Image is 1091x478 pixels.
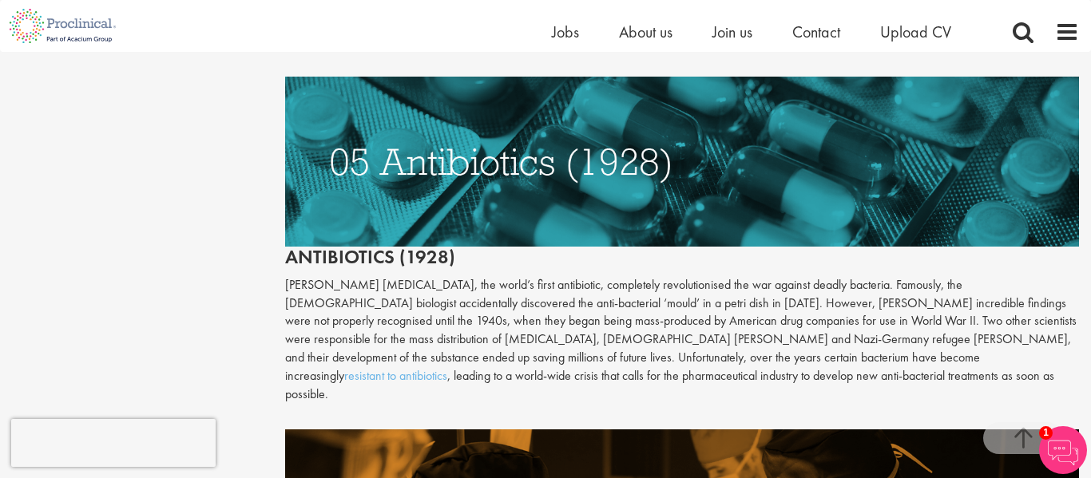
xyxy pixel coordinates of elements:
img: antibiotics [285,77,1080,247]
span: 1 [1039,426,1053,440]
a: Jobs [552,22,579,42]
h2: Antibiotics (1928) [285,77,1080,268]
a: resistant to antibiotics [344,367,447,384]
a: Contact [792,22,840,42]
iframe: reCAPTCHA [11,419,216,467]
a: Upload CV [880,22,951,42]
p: [PERSON_NAME] [MEDICAL_DATA], the world’s first antibiotic, completely revolutionised the war aga... [285,276,1080,404]
a: About us [619,22,672,42]
a: Join us [712,22,752,42]
img: Chatbot [1039,426,1087,474]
